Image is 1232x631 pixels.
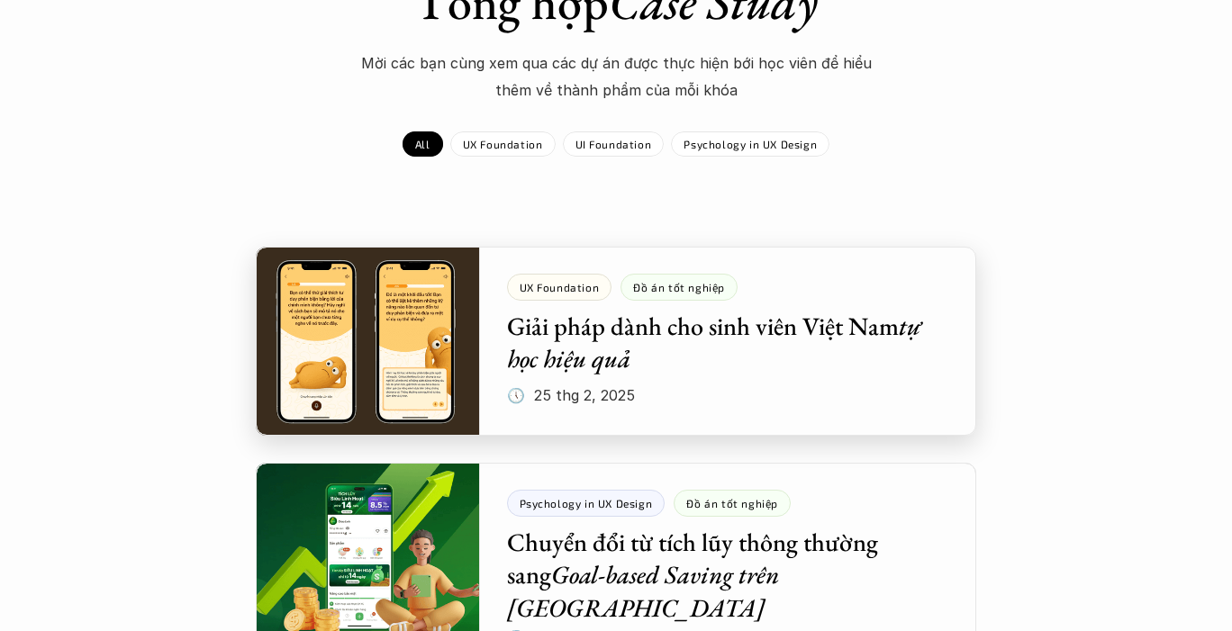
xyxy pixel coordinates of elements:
[575,138,652,150] p: UI Foundation
[256,247,976,436] a: Giải pháp dành cho sinh viên Việt Namtự học hiệu quả🕔 25 thg 2, 2025
[415,138,430,150] p: All
[346,50,886,104] p: Mời các bạn cùng xem qua các dự án được thực hiện bới học viên để hiểu thêm về thành phẩm của mỗi...
[463,138,543,150] p: UX Foundation
[684,138,817,150] p: Psychology in UX Design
